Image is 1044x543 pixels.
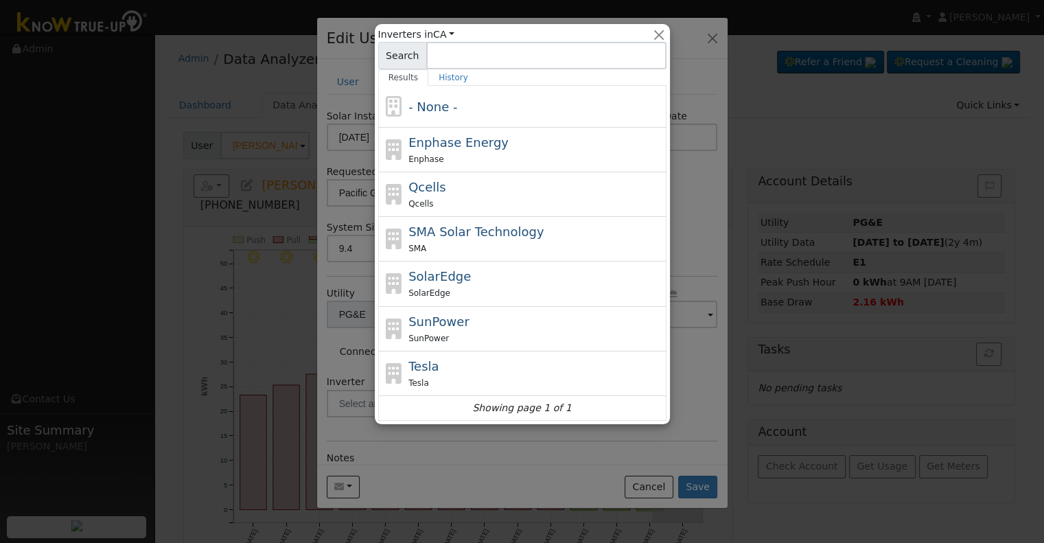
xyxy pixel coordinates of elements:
[428,69,478,86] a: History
[408,269,471,284] span: SolarEdge
[408,100,457,114] span: - None -
[408,314,469,329] span: SunPower
[408,359,439,373] span: Tesla
[408,378,429,388] span: Tesla
[408,334,449,343] span: SunPower
[472,401,571,415] i: Showing page 1 of 1
[378,42,427,69] span: Search
[408,244,426,253] span: SMA
[408,224,544,239] span: SMA Solar Technology
[408,199,433,209] span: Qcells
[378,69,429,86] a: Results
[408,288,450,298] span: SolarEdge
[408,154,443,164] span: Enphase
[408,180,446,194] span: Qcells
[408,135,509,150] span: Enphase Energy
